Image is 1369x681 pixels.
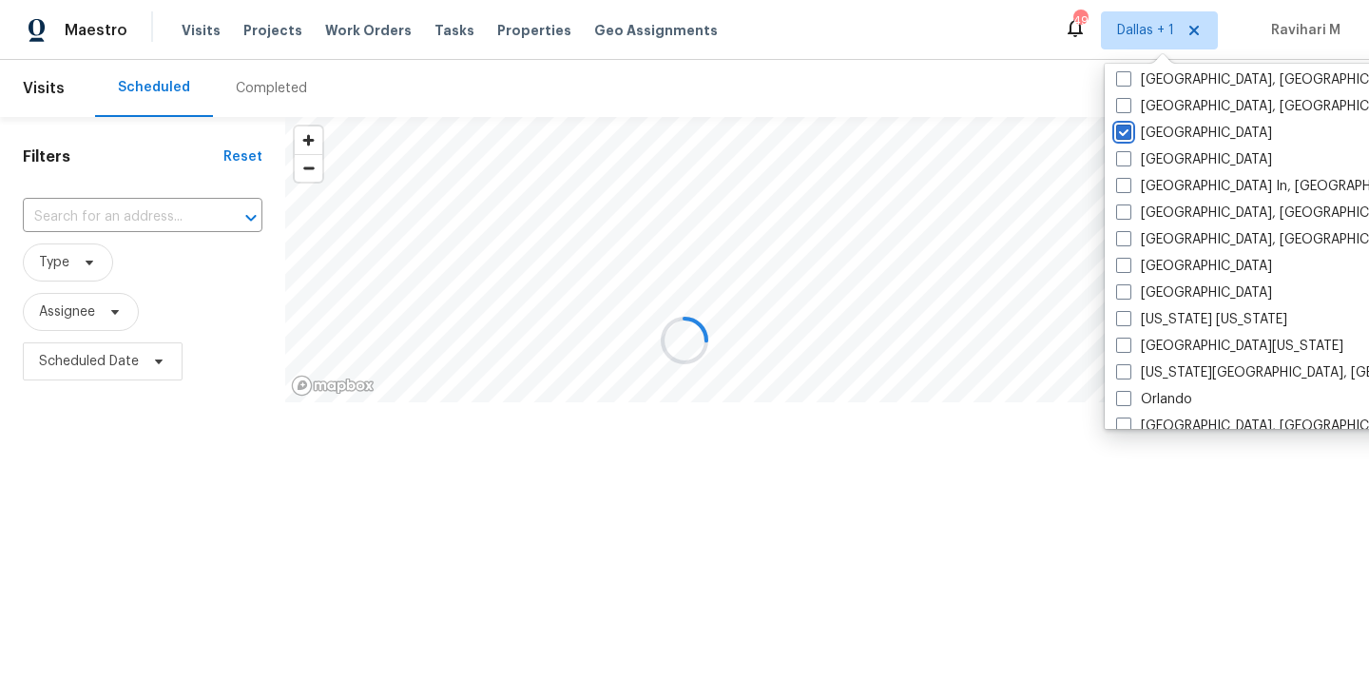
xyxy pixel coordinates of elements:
span: Zoom out [295,155,322,182]
label: [GEOGRAPHIC_DATA] [1116,283,1272,302]
a: Mapbox homepage [291,375,375,397]
label: [GEOGRAPHIC_DATA][US_STATE] [1116,337,1343,356]
div: 49 [1073,11,1087,30]
label: [GEOGRAPHIC_DATA] [1116,150,1272,169]
label: [US_STATE] [US_STATE] [1116,310,1287,329]
button: Zoom in [295,126,322,154]
label: [GEOGRAPHIC_DATA] [1116,124,1272,143]
label: [GEOGRAPHIC_DATA] [1116,257,1272,276]
label: Orlando [1116,390,1192,409]
button: Zoom out [295,154,322,182]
